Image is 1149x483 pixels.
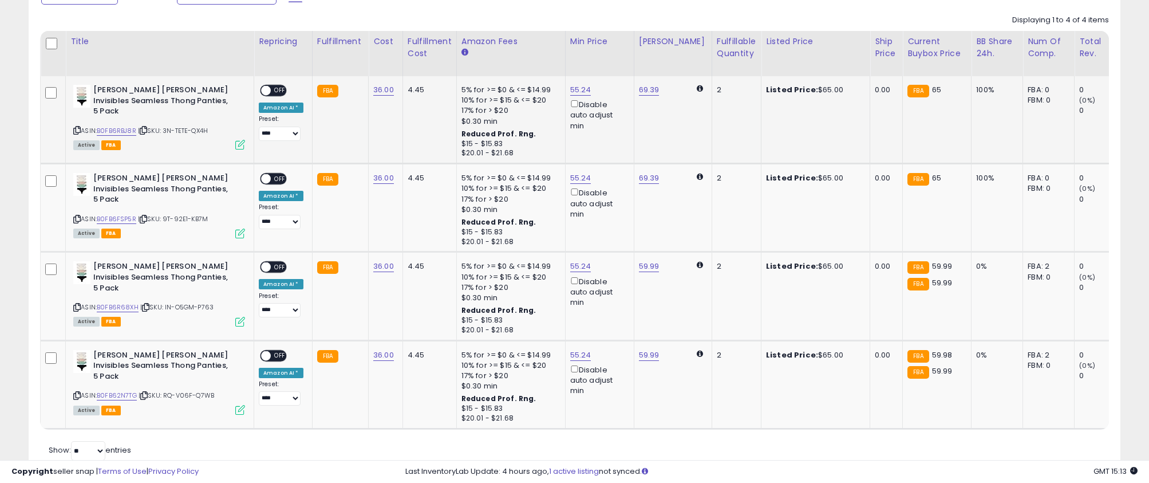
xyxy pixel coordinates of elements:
[570,261,591,272] a: 55.24
[766,36,865,48] div: Listed Price
[1028,183,1065,194] div: FBM: 0
[408,173,448,183] div: 4.45
[461,105,556,116] div: 17% for > $20
[907,366,929,379] small: FBA
[373,261,394,272] a: 36.00
[461,139,556,149] div: $15 - $15.83
[1028,350,1065,360] div: FBA: 2
[932,172,941,183] span: 65
[1079,361,1095,370] small: (0%)
[317,85,338,97] small: FBA
[93,261,232,296] b: [PERSON_NAME] [PERSON_NAME] Invisibles Seamless Thong Panties, 5 Pack
[1079,261,1126,272] div: 0
[639,350,660,361] a: 59.99
[317,36,364,48] div: Fulfillment
[408,261,448,272] div: 4.45
[138,214,208,223] span: | SKU: 9T-92E1-KB7M
[717,261,752,272] div: 2
[73,350,245,414] div: ASIN:
[101,406,121,415] span: FBA
[271,174,289,184] span: OFF
[259,203,303,229] div: Preset:
[11,466,53,477] strong: Copyright
[408,36,452,60] div: Fulfillment Cost
[1079,350,1126,360] div: 0
[976,36,1018,60] div: BB Share 24h.
[49,445,131,455] span: Show: entries
[875,36,898,60] div: Ship Price
[1079,273,1095,282] small: (0%)
[101,229,121,238] span: FBA
[148,466,199,477] a: Privacy Policy
[259,191,303,201] div: Amazon AI *
[1028,85,1065,95] div: FBA: 0
[259,103,303,113] div: Amazon AI *
[461,316,556,325] div: $15 - $15.83
[1079,85,1126,95] div: 0
[97,303,139,312] a: B0FB6R68XH
[373,36,398,48] div: Cost
[1028,261,1065,272] div: FBA: 2
[93,85,232,120] b: [PERSON_NAME] [PERSON_NAME] Invisibles Seamless Thong Panties, 5 Pack
[461,85,556,95] div: 5% for >= $0 & <= $14.99
[907,278,929,290] small: FBA
[1028,36,1069,60] div: Num of Comp.
[259,292,303,318] div: Preset:
[461,194,556,205] div: 17% for > $20
[461,394,536,403] b: Reduced Prof. Rng.
[259,115,303,141] div: Preset:
[976,350,1014,360] div: 0%
[1079,371,1126,381] div: 0
[461,293,556,303] div: $0.30 min
[570,350,591,361] a: 55.24
[461,371,556,381] div: 17% for > $20
[1028,272,1065,282] div: FBM: 0
[1028,360,1065,371] div: FBM: 0
[717,85,752,95] div: 2
[766,261,861,272] div: $65.00
[875,261,894,272] div: 0.00
[73,261,90,284] img: 21xo4iBXJXL._SL40_.jpg
[461,282,556,293] div: 17% for > $20
[73,140,100,150] span: All listings currently available for purchase on Amazon
[570,84,591,96] a: 55.24
[766,261,818,272] b: Listed Price:
[907,36,966,60] div: Current Buybox Price
[461,404,556,414] div: $15 - $15.83
[766,84,818,95] b: Listed Price:
[549,466,599,477] a: 1 active listing
[461,183,556,194] div: 10% for >= $15 & <= $20
[271,86,289,96] span: OFF
[373,172,394,184] a: 36.00
[907,85,929,97] small: FBA
[138,126,208,135] span: | SKU: 3N-TETE-QX4H
[766,350,818,360] b: Listed Price:
[70,36,249,48] div: Title
[461,116,556,127] div: $0.30 min
[1028,95,1065,105] div: FBM: 0
[976,85,1014,95] div: 100%
[766,173,861,183] div: $65.00
[907,173,929,186] small: FBA
[1079,184,1095,193] small: (0%)
[1079,105,1126,116] div: 0
[461,227,556,237] div: $15 - $15.83
[271,262,289,272] span: OFF
[717,350,752,360] div: 2
[717,36,756,60] div: Fulfillable Quantity
[461,129,536,139] b: Reduced Prof. Rng.
[766,172,818,183] b: Listed Price:
[97,214,136,224] a: B0FB6FSP5R
[1079,282,1126,293] div: 0
[1093,466,1138,477] span: 2025-10-8 15:13 GMT
[570,172,591,184] a: 55.24
[461,205,556,215] div: $0.30 min
[1079,173,1126,183] div: 0
[139,391,214,400] span: | SKU: RQ-V06F-Q7WB
[717,173,752,183] div: 2
[93,173,232,208] b: [PERSON_NAME] [PERSON_NAME] Invisibles Seamless Thong Panties, 5 Pack
[461,237,556,247] div: $20.01 - $21.68
[932,277,953,288] span: 59.99
[570,363,625,396] div: Disable auto adjust min
[461,350,556,360] div: 5% for >= $0 & <= $14.99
